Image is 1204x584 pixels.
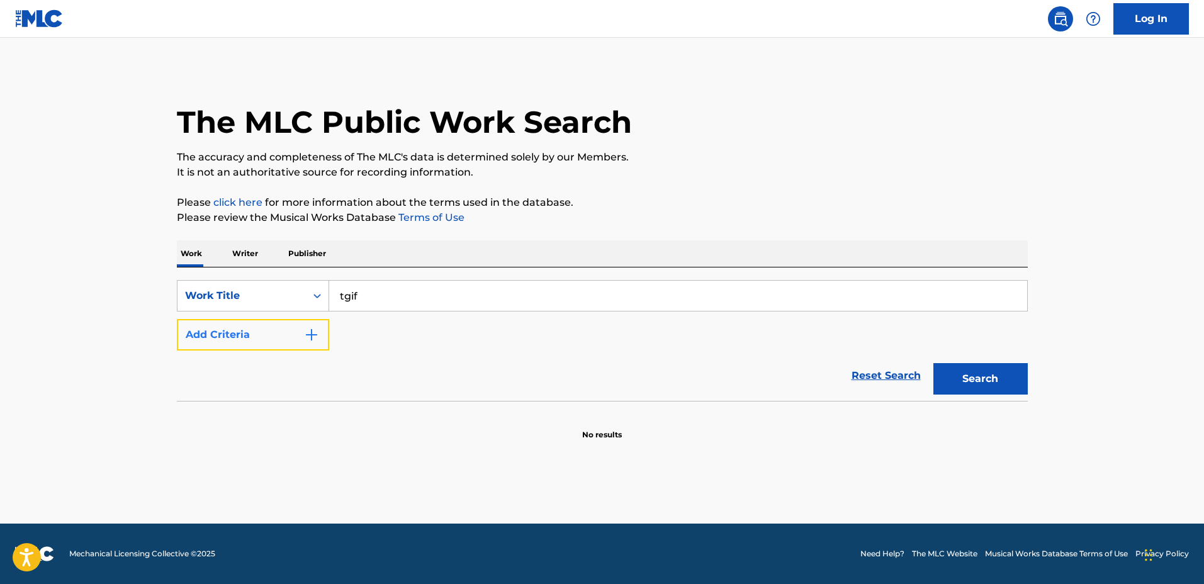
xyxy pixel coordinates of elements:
a: Need Help? [860,548,904,559]
div: Drag [1145,536,1152,574]
button: Add Criteria [177,319,329,351]
a: Terms of Use [396,211,464,223]
a: Musical Works Database Terms of Use [985,548,1128,559]
p: Work [177,240,206,267]
form: Search Form [177,280,1028,401]
img: logo [15,546,54,561]
img: 9d2ae6d4665cec9f34b9.svg [304,327,319,342]
a: click here [213,196,262,208]
a: Public Search [1048,6,1073,31]
div: Work Title [185,288,298,303]
iframe: Chat Widget [1141,524,1204,584]
button: Search [933,363,1028,395]
p: Writer [228,240,262,267]
img: help [1086,11,1101,26]
p: Please for more information about the terms used in the database. [177,195,1028,210]
p: It is not an authoritative source for recording information. [177,165,1028,180]
div: Help [1081,6,1106,31]
span: Mechanical Licensing Collective © 2025 [69,548,215,559]
p: Please review the Musical Works Database [177,210,1028,225]
p: Publisher [284,240,330,267]
a: Privacy Policy [1135,548,1189,559]
a: Reset Search [845,362,927,390]
a: The MLC Website [912,548,977,559]
img: MLC Logo [15,9,64,28]
img: search [1053,11,1068,26]
a: Log In [1113,3,1189,35]
p: No results [582,414,622,441]
h1: The MLC Public Work Search [177,103,632,141]
p: The accuracy and completeness of The MLC's data is determined solely by our Members. [177,150,1028,165]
